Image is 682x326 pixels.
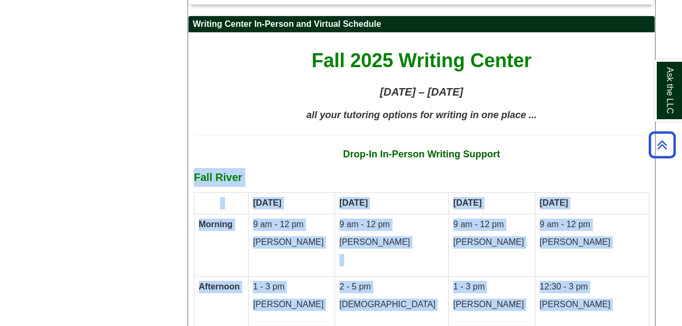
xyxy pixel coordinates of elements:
[311,49,531,71] span: Fall 2025 Writing Center
[453,219,531,231] p: 9 am - 12 pm
[540,198,568,207] strong: [DATE]
[339,236,444,249] p: [PERSON_NAME]
[540,236,644,249] p: [PERSON_NAME]
[339,299,444,311] p: [DEMOGRAPHIC_DATA]
[343,149,500,160] strong: Drop-In In-Person Writing Support
[645,137,679,152] a: Back to Top
[339,219,444,231] p: 9 am - 12 pm
[253,299,330,311] p: [PERSON_NAME]
[540,281,644,293] p: 12:30 - 3 pm
[253,198,281,207] strong: [DATE]
[453,299,531,311] p: [PERSON_NAME]
[339,281,444,293] p: 2 - 5 pm
[540,219,644,231] p: 9 am - 12 pm
[380,86,463,98] strong: [DATE] – [DATE]
[188,16,655,33] h2: Writing Center In-Person and Virtual Schedule
[339,198,368,207] strong: [DATE]
[453,281,531,293] p: 1 - 3 pm
[199,282,240,291] strong: Afternoon
[540,299,644,311] p: [PERSON_NAME]
[253,219,330,231] p: 9 am - 12 pm
[194,171,242,183] b: Fall River
[453,198,482,207] strong: [DATE]
[306,110,536,120] span: all your tutoring options for writing in one place ...
[253,281,330,293] p: 1 - 3 pm
[453,236,531,249] p: [PERSON_NAME]
[253,236,330,249] p: [PERSON_NAME]
[199,220,233,229] strong: Morning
